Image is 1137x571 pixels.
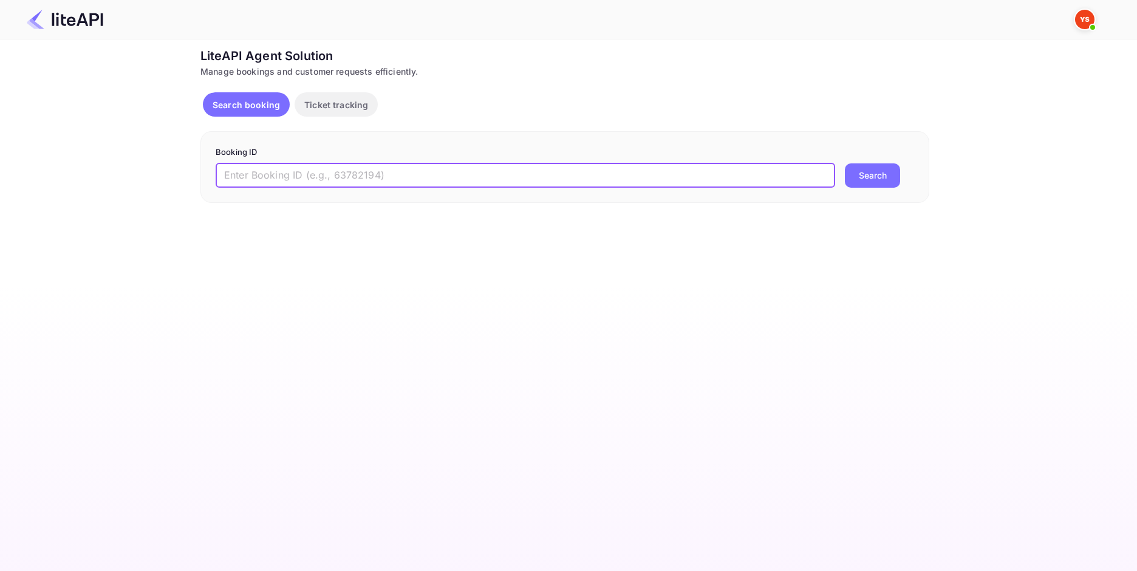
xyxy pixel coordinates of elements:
p: Booking ID [216,146,914,159]
div: Manage bookings and customer requests efficiently. [200,65,929,78]
button: Search [845,163,900,188]
img: LiteAPI Logo [27,10,103,29]
p: Search booking [213,98,280,111]
div: LiteAPI Agent Solution [200,47,929,65]
img: Yandex Support [1075,10,1094,29]
input: Enter Booking ID (e.g., 63782194) [216,163,835,188]
p: Ticket tracking [304,98,368,111]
